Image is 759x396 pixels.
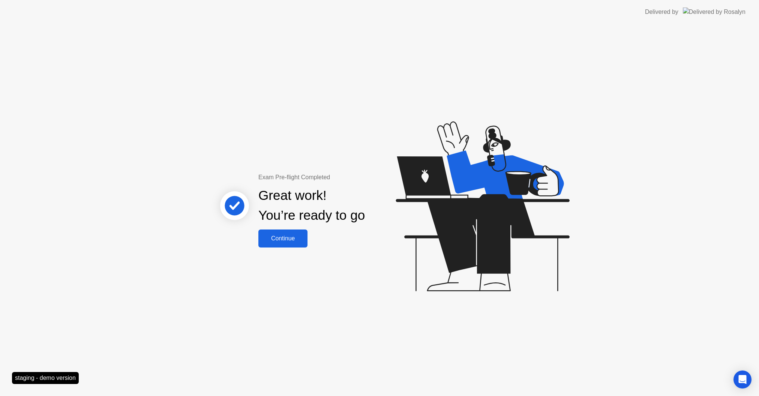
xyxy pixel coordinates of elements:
[645,7,678,16] div: Delivered by
[12,372,79,384] div: staging - demo version
[733,370,751,388] div: Open Intercom Messenger
[258,173,413,182] div: Exam Pre-flight Completed
[261,235,305,242] div: Continue
[258,229,307,247] button: Continue
[683,7,745,16] img: Delivered by Rosalyn
[258,186,365,225] div: Great work! You’re ready to go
